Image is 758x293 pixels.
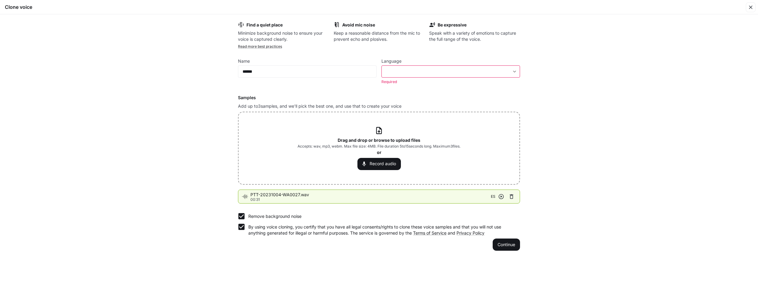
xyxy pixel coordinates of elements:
b: Find a quiet place [246,22,283,27]
span: ES [491,194,495,200]
p: Keep a reasonable distance from the mic to prevent echo and plosives. [334,30,425,42]
a: Privacy Policy [457,230,484,235]
p: Add up to 3 samples, and we'll pick the best one, and use that to create your voice [238,103,520,109]
p: Remove background noise [248,213,301,219]
span: PTT-20231004-WA0027.wav [250,192,491,198]
b: Be expressive [438,22,467,27]
b: or [377,150,381,155]
p: Required [381,79,516,85]
p: Speak with a variety of emotions to capture the full range of the voice. [429,30,520,42]
a: Read more best practices [238,44,282,49]
h5: Clone voice [5,4,32,10]
p: Language [381,59,401,63]
b: Drag and drop or browse to upload files [338,138,420,143]
p: Minimize background noise to ensure your voice is captured clearly. [238,30,329,42]
a: Terms of Service [413,230,446,235]
span: Accepts: wav, mp3, webm. Max file size: 4MB. File duration 5 to 15 seconds long. Maximum 3 files. [298,143,460,149]
button: Record audio [357,158,401,170]
p: Name [238,59,250,63]
h6: Samples [238,95,520,101]
button: Continue [493,239,520,251]
b: Avoid mic noise [342,22,375,27]
p: 00:31 [250,198,491,201]
p: By using voice cloning, you certify that you have all legal consents/rights to clone these voice ... [248,224,515,236]
div: ​ [382,68,520,75]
